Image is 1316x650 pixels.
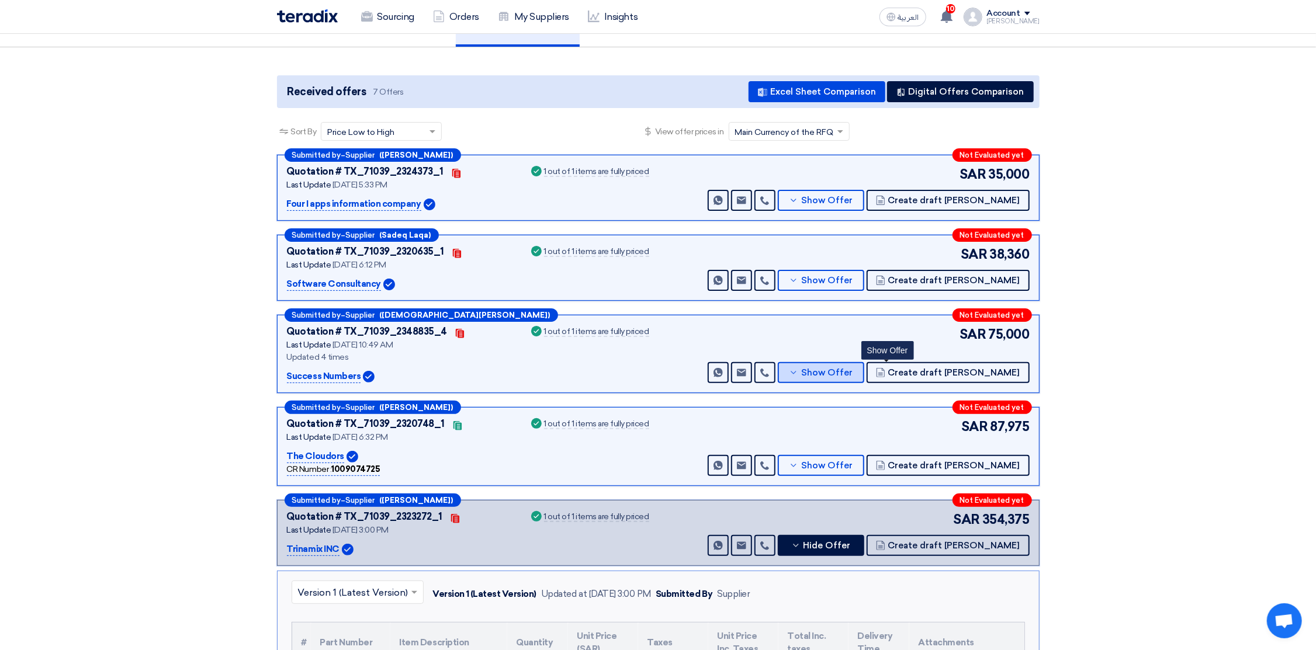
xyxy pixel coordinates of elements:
[291,126,317,138] span: Sort By
[887,81,1034,102] button: Digital Offers Comparison
[363,371,375,383] img: Verified Account
[988,165,1029,184] span: 35,000
[380,311,550,319] b: ([DEMOGRAPHIC_DATA][PERSON_NAME])
[287,543,340,557] p: Trinamix INC
[888,196,1020,205] span: Create draft [PERSON_NAME]
[433,588,537,601] div: Version 1 (Latest Version)
[960,496,1024,504] span: Not Evaluated yet
[333,340,393,350] span: [DATE] 10:49 AM
[987,18,1040,25] div: [PERSON_NAME]
[287,351,515,363] div: Updated 4 times
[960,311,1024,319] span: Not Evaluated yet
[898,13,919,22] span: العربية
[990,417,1029,436] span: 87,975
[288,84,366,100] span: Received offers
[287,463,380,476] div: CR Number :
[867,270,1030,291] button: Create draft [PERSON_NAME]
[292,404,341,411] span: Submitted by
[804,541,851,550] span: Hide Offer
[960,404,1024,411] span: Not Evaluated yet
[327,126,394,138] span: Price Low to High
[287,277,381,291] p: Software Consultancy
[373,86,403,98] span: 7 Offers
[285,148,461,162] div: –
[867,455,1030,476] button: Create draft [PERSON_NAME]
[333,260,386,270] span: [DATE] 6:12 PM
[801,461,853,470] span: Show Offer
[346,151,375,159] span: Supplier
[778,455,864,476] button: Show Offer
[331,464,380,474] b: 1009074725
[424,199,435,210] img: Verified Account
[287,325,448,339] div: Quotation # TX_71039_2348835_4
[287,197,421,211] p: Four I apps information company
[292,311,341,319] span: Submitted by
[287,260,331,270] span: Last Update
[544,248,649,257] div: 1 out of 1 items are fully priced
[383,279,395,290] img: Verified Account
[988,325,1029,344] span: 75,000
[285,228,439,242] div: –
[801,196,853,205] span: Show Offer
[960,231,1024,239] span: Not Evaluated yet
[287,417,445,431] div: Quotation # TX_71039_2320748_1
[287,245,445,259] div: Quotation # TX_71039_2320635_1
[987,9,1020,19] div: Account
[961,417,988,436] span: SAR
[285,308,558,322] div: –
[656,588,712,601] div: Submitted By
[346,311,375,319] span: Supplier
[888,461,1020,470] span: Create draft [PERSON_NAME]
[888,541,1020,550] span: Create draft [PERSON_NAME]
[867,535,1030,556] button: Create draft [PERSON_NAME]
[544,513,649,522] div: 1 out of 1 items are fully priced
[287,432,331,442] span: Last Update
[888,369,1020,377] span: Create draft [PERSON_NAME]
[346,231,375,239] span: Supplier
[879,8,926,26] button: العربية
[960,165,986,184] span: SAR
[346,496,375,504] span: Supplier
[888,276,1020,285] span: Create draft [PERSON_NAME]
[342,544,354,555] img: Verified Account
[287,165,444,179] div: Quotation # TX_71039_2324373_1
[424,4,489,30] a: Orders
[717,588,750,601] div: Supplier
[778,190,864,211] button: Show Offer
[579,4,647,30] a: Insights
[982,510,1030,529] span: 354,375
[292,496,341,504] span: Submitted by
[946,4,955,13] span: 10
[544,420,649,429] div: 1 out of 1 items are fully priced
[287,450,344,464] p: The Cloudors
[287,370,361,384] p: Success Numbers
[778,270,864,291] button: Show Offer
[801,369,853,377] span: Show Offer
[292,151,341,159] span: Submitted by
[961,245,988,264] span: SAR
[380,231,431,239] b: (Sadeq Laqa)
[778,535,864,556] button: Hide Offer
[285,493,461,507] div: –
[867,362,1030,383] button: Create draft [PERSON_NAME]
[655,126,723,138] span: View offer prices in
[749,81,885,102] button: Excel Sheet Comparison
[964,8,982,26] img: profile_test.png
[989,245,1029,264] span: 38,360
[285,401,461,414] div: –
[541,588,651,601] div: Updated at [DATE] 3:00 PM
[333,432,388,442] span: [DATE] 6:32 PM
[1267,603,1302,638] a: Open chat
[333,525,389,535] span: [DATE] 3:00 PM
[380,151,453,159] b: ([PERSON_NAME])
[347,451,358,463] img: Verified Account
[489,4,579,30] a: My Suppliers
[333,180,387,190] span: [DATE] 5:33 PM
[953,510,980,529] span: SAR
[380,404,453,411] b: ([PERSON_NAME])
[380,496,453,504] b: ([PERSON_NAME])
[346,404,375,411] span: Supplier
[352,4,424,30] a: Sourcing
[801,276,853,285] span: Show Offer
[287,510,443,524] div: Quotation # TX_71039_2323272_1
